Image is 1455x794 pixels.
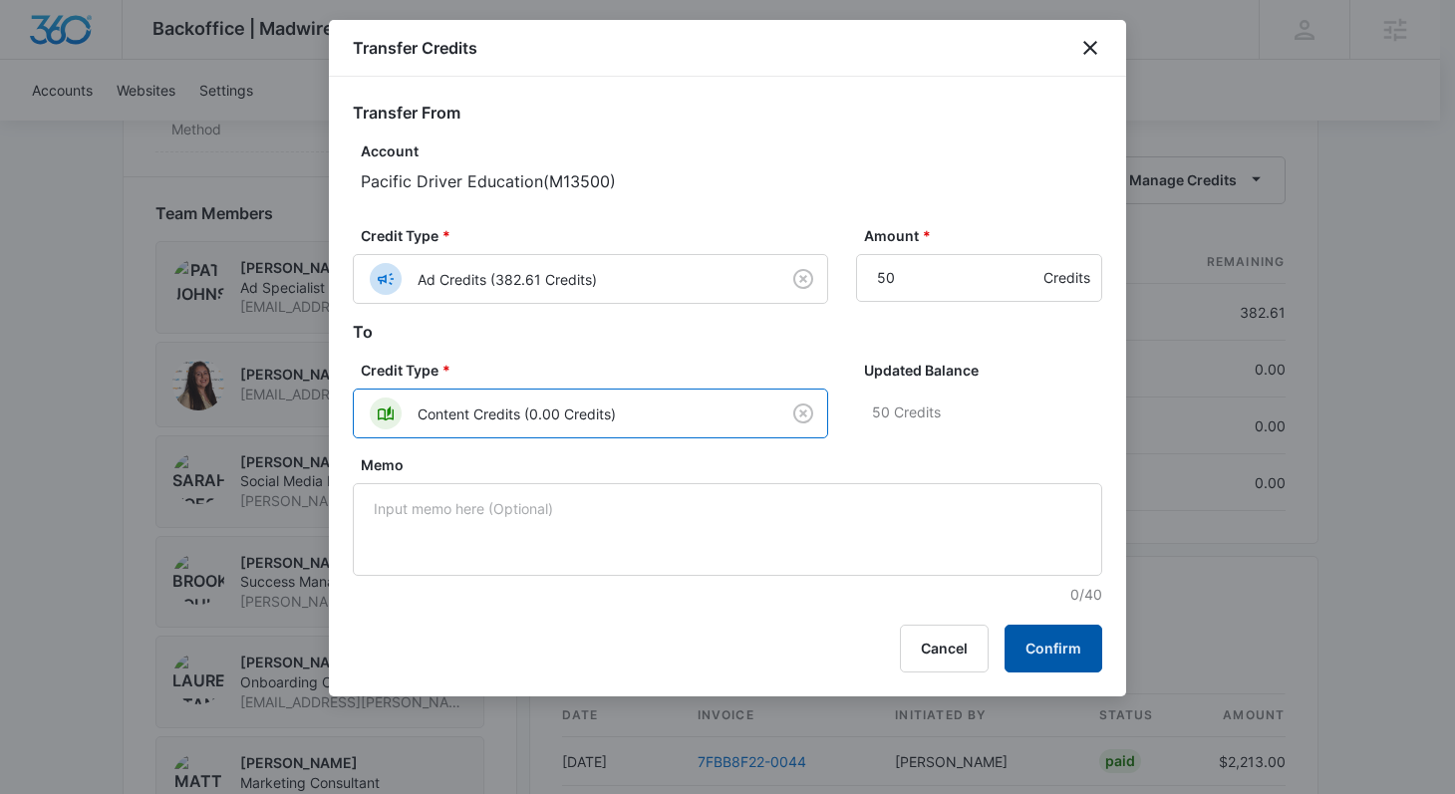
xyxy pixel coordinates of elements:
button: Cancel [900,625,989,672]
h2: To [353,320,1102,344]
p: Pacific Driver Education ( M13500 ) [361,169,1102,193]
h2: Transfer From [353,101,1102,125]
p: Ad Credits (382.61 Credits) [418,269,597,290]
p: 0/40 [361,584,1102,605]
div: Credits [1043,254,1090,302]
button: Clear [787,263,819,295]
label: Amount [864,225,1110,246]
p: 50 Credits [872,389,1102,436]
label: Credit Type [361,360,836,381]
p: Account [361,140,1102,161]
label: Memo [361,454,1110,475]
button: Confirm [1005,625,1102,672]
h1: Transfer Credits [353,36,477,60]
button: close [1078,36,1102,60]
label: Credit Type [361,225,836,246]
button: Clear [787,397,819,429]
label: Updated Balance [864,360,1110,381]
p: Content Credits (0.00 Credits) [418,403,616,424]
